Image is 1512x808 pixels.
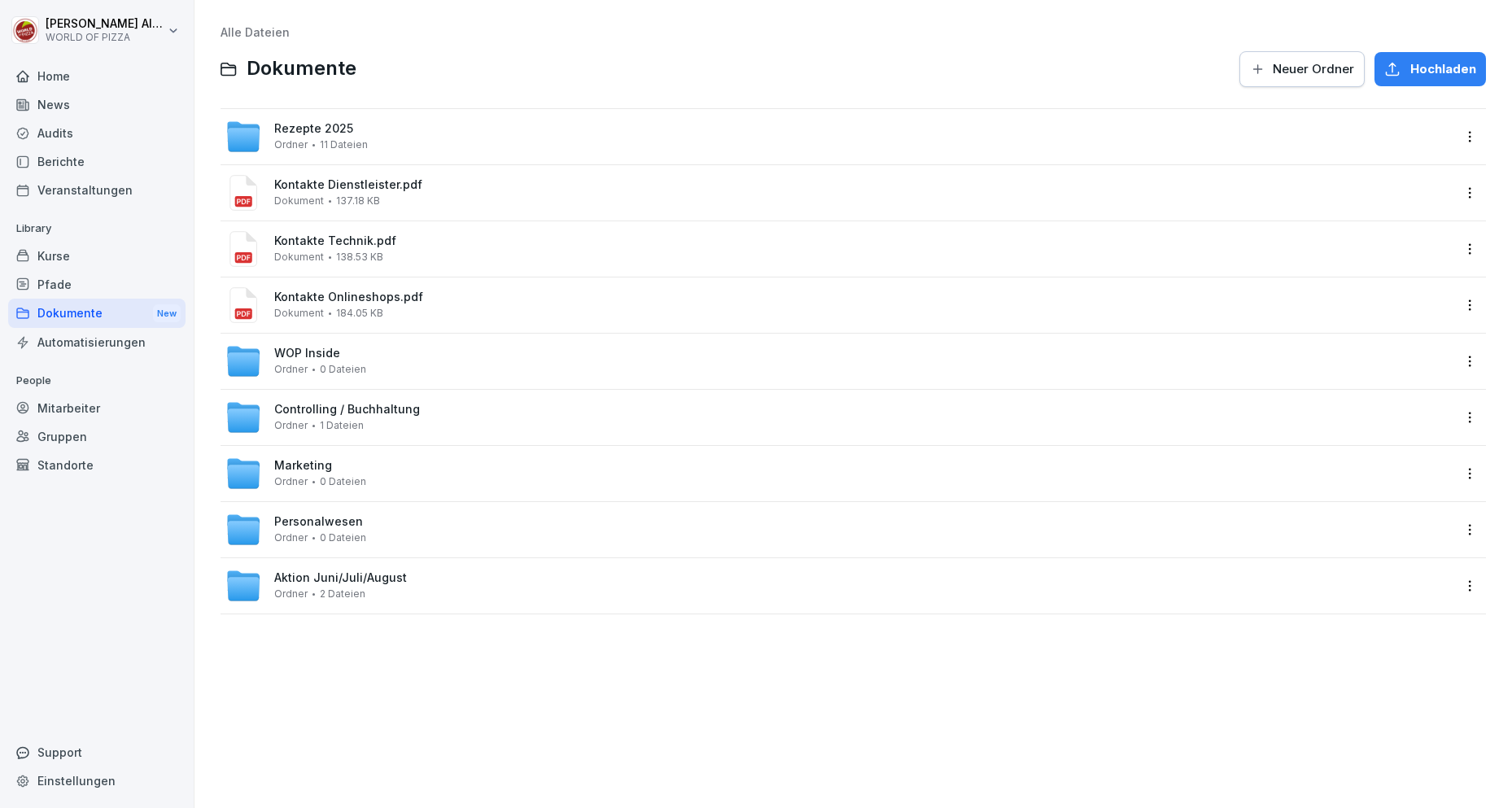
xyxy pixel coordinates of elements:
a: Pfade [8,270,186,299]
span: 1 Dateien [320,420,364,431]
a: Controlling / BuchhaltungOrdner1 Dateien [225,400,1452,435]
span: Ordner [274,420,308,431]
span: Ordner [274,532,308,544]
span: Rezepte 2025 [274,122,353,136]
span: Dokument [274,195,324,207]
a: Gruppen [8,422,186,451]
p: [PERSON_NAME] Alhasood [46,17,164,31]
a: PersonalwesenOrdner0 Dateien [225,512,1452,548]
a: Kurse [8,242,186,270]
a: Audits [8,119,186,147]
span: Dokument [274,308,324,319]
span: 2 Dateien [320,588,365,600]
a: Veranstaltungen [8,176,186,204]
a: DokumenteNew [8,299,186,329]
span: Marketing [274,459,332,473]
a: MarketingOrdner0 Dateien [225,456,1452,491]
span: 138.53 KB [336,251,383,263]
span: Neuer Ordner [1273,60,1354,78]
a: Standorte [8,451,186,479]
a: News [8,90,186,119]
a: Berichte [8,147,186,176]
div: New [153,304,181,323]
span: 0 Dateien [320,532,366,544]
a: Aktion Juni/Juli/AugustOrdner2 Dateien [225,568,1452,604]
div: Support [8,738,186,767]
p: WORLD OF PIZZA [46,32,164,43]
a: Mitarbeiter [8,394,186,422]
span: Dokument [274,251,324,263]
a: Automatisierungen [8,328,186,356]
span: Kontakte Technik.pdf [274,234,1452,248]
span: Controlling / Buchhaltung [274,403,420,417]
span: Dokumente [247,57,356,81]
span: Hochladen [1410,60,1476,78]
span: Ordner [274,588,308,600]
span: WOP Inside [274,347,340,360]
a: WOP InsideOrdner0 Dateien [225,343,1452,379]
span: Ordner [274,476,308,487]
a: Rezepte 2025Ordner11 Dateien [225,119,1452,155]
span: Ordner [274,139,308,151]
p: Library [8,216,186,242]
span: Aktion Juni/Juli/August [274,571,407,585]
span: 0 Dateien [320,364,366,375]
span: 11 Dateien [320,139,368,151]
span: Kontakte Onlineshops.pdf [274,290,1452,304]
span: 0 Dateien [320,476,366,487]
p: People [8,368,186,394]
a: Alle Dateien [221,25,290,39]
a: Home [8,62,186,90]
button: Hochladen [1374,52,1486,86]
span: 184.05 KB [336,308,383,319]
span: Personalwesen [274,515,363,529]
button: Neuer Ordner [1239,51,1365,87]
a: Einstellungen [8,767,186,795]
span: 137.18 KB [336,195,380,207]
span: Kontakte Dienstleister.pdf [274,178,1452,192]
div: Dokumente [8,299,186,329]
span: Ordner [274,364,308,375]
